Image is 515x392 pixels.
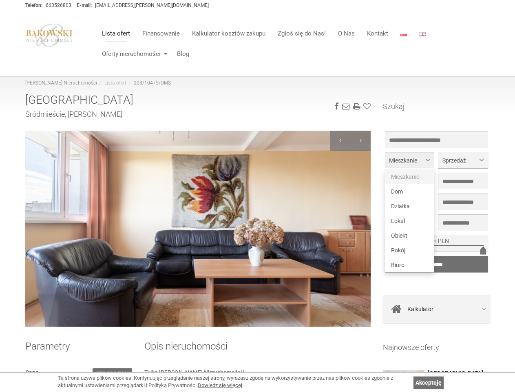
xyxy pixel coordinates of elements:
span: Dom [391,188,403,195]
img: English [419,32,426,36]
img: Polski [400,32,407,36]
div: Ta strona używa plików cookies. Kontynuując przeglądanie naszej strony, wyrażasz zgodę na wykorzy... [58,374,409,390]
dt: Cena [25,368,39,376]
span: Pokój [391,247,405,254]
a: Zgłoś się do Nas! [272,25,332,42]
span: Biuro [391,262,404,268]
h2: Parametry [25,341,132,358]
span: Kalkulator [407,303,433,315]
a: Dowiedz się więcej [198,382,242,388]
strong: E-mail: [77,2,92,8]
a: [EMAIL_ADDRESS][PERSON_NAME][DOMAIN_NAME] [95,2,209,8]
a: O Nas [332,25,361,42]
h1: [GEOGRAPHIC_DATA] [25,94,371,107]
h2: Śródmieście, [PERSON_NAME] [25,110,371,118]
a: Oferty nieruchomości [96,46,171,62]
span: Mieszkanie [391,174,419,180]
div: - [385,235,488,252]
strong: Telefon: [25,2,42,8]
a: Lista ofert [96,25,136,42]
li: Lista ofert [97,80,126,87]
span: Mieszkanie [389,156,424,165]
h2: Opis nieruchomości [144,341,371,358]
span: Obiekt [391,232,407,239]
span: Działka [391,203,410,209]
span: Lokal [391,218,405,224]
span: 379 000 PLN [93,368,132,379]
h3: Szukaj [383,102,490,117]
a: Akceptuję [413,376,444,389]
a: [PERSON_NAME] Nieruchomości [25,80,97,86]
a: Finansowanie [136,25,186,42]
span: Sprzedaż [442,156,477,165]
button: Sprzedaż [438,152,488,168]
a: Kalkulator kosztów zakupu [186,25,272,42]
button: Mieszkanie [385,152,434,168]
a: 208/10475/OMS [134,80,171,86]
a: Blog [171,46,189,62]
a: 663526803 [46,2,71,8]
img: logo [25,23,73,47]
a: [GEOGRAPHIC_DATA] [428,370,490,376]
a: Kontakt [361,25,394,42]
img: Mieszkanie Sprzedaż Katowice Śródmieście Aleja Wojciecha Korfantego [25,131,371,327]
h3: Najnowsze oferty [383,343,490,358]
